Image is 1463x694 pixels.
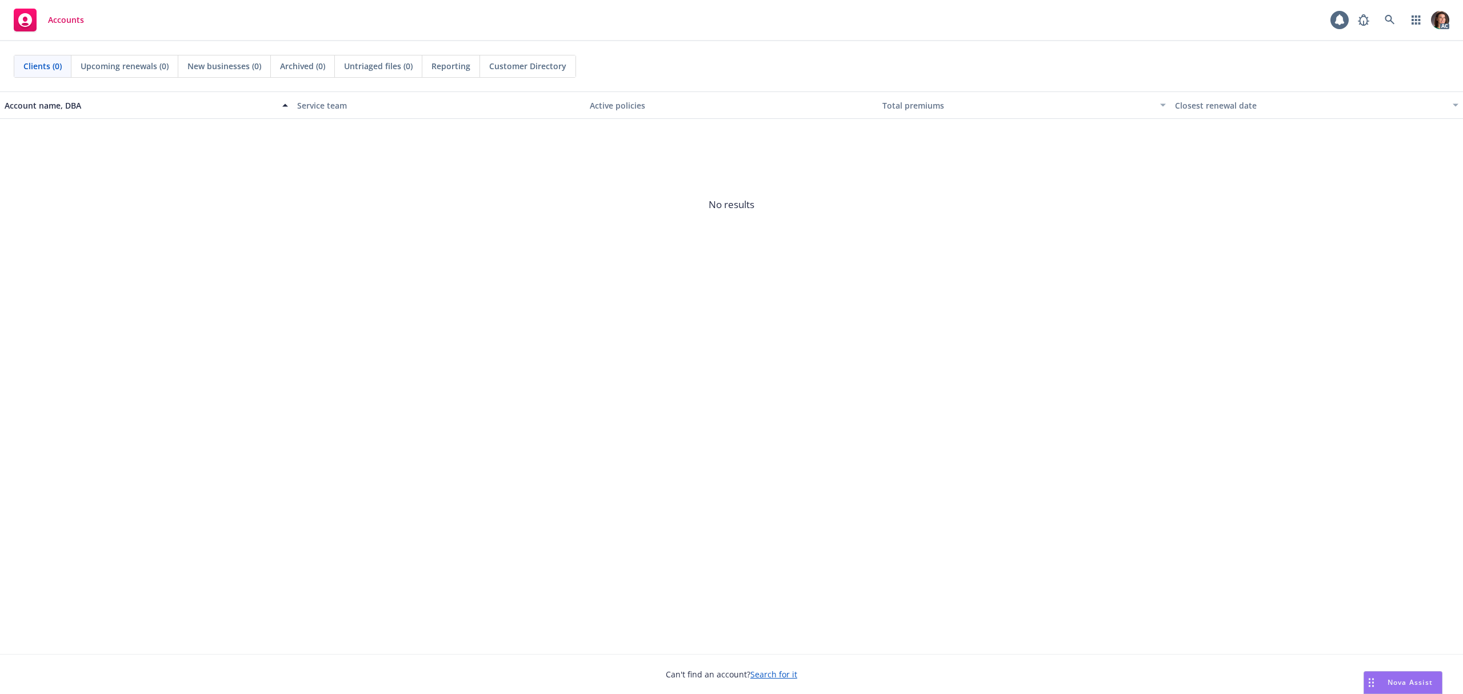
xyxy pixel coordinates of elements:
button: Nova Assist [1364,671,1442,694]
div: Closest renewal date [1175,99,1446,111]
span: Nova Assist [1388,677,1433,687]
span: Upcoming renewals (0) [81,60,169,72]
a: Switch app [1405,9,1428,31]
span: Archived (0) [280,60,325,72]
button: Closest renewal date [1170,91,1463,119]
span: Customer Directory [489,60,566,72]
div: Active policies [590,99,873,111]
span: Accounts [48,15,84,25]
a: Report a Bug [1352,9,1375,31]
span: Can't find an account? [666,668,797,680]
div: Service team [297,99,581,111]
button: Total premiums [878,91,1170,119]
div: Drag to move [1364,672,1378,693]
div: Account name, DBA [5,99,275,111]
button: Service team [293,91,585,119]
span: Reporting [431,60,470,72]
button: Active policies [585,91,878,119]
div: Total premiums [882,99,1153,111]
span: Clients (0) [23,60,62,72]
a: Accounts [9,4,89,36]
a: Search [1378,9,1401,31]
img: photo [1431,11,1449,29]
span: Untriaged files (0) [344,60,413,72]
span: New businesses (0) [187,60,261,72]
a: Search for it [750,669,797,680]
